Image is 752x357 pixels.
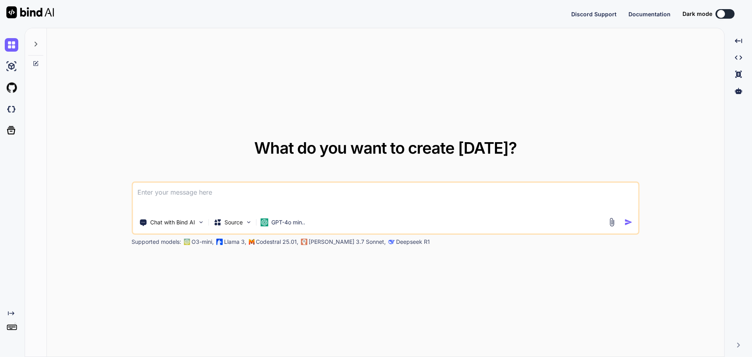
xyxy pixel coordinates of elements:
p: Supported models: [131,238,181,246]
p: Chat with Bind AI [150,218,195,226]
button: Documentation [628,10,671,18]
p: Deepseek R1 [396,238,430,246]
p: Source [224,218,243,226]
img: attachment [607,218,617,227]
img: claude [301,239,307,245]
span: What do you want to create [DATE]? [254,138,517,158]
img: darkCloudIdeIcon [5,102,18,116]
p: O3-mini, [191,238,214,246]
p: Llama 3, [224,238,246,246]
button: Discord Support [571,10,617,18]
p: GPT-4o min.. [271,218,305,226]
img: Bind AI [6,6,54,18]
span: Discord Support [571,11,617,17]
img: ai-studio [5,60,18,73]
p: Codestral 25.01, [256,238,298,246]
span: Dark mode [682,10,712,18]
img: icon [624,218,633,226]
img: Pick Tools [197,219,204,226]
img: githubLight [5,81,18,95]
img: chat [5,38,18,52]
img: claude [388,239,394,245]
img: GPT-4o mini [260,218,268,226]
p: [PERSON_NAME] 3.7 Sonnet, [309,238,386,246]
img: Pick Models [245,219,252,226]
img: GPT-4 [184,239,190,245]
img: Llama2 [216,239,222,245]
img: Mistral-AI [249,239,254,245]
span: Documentation [628,11,671,17]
